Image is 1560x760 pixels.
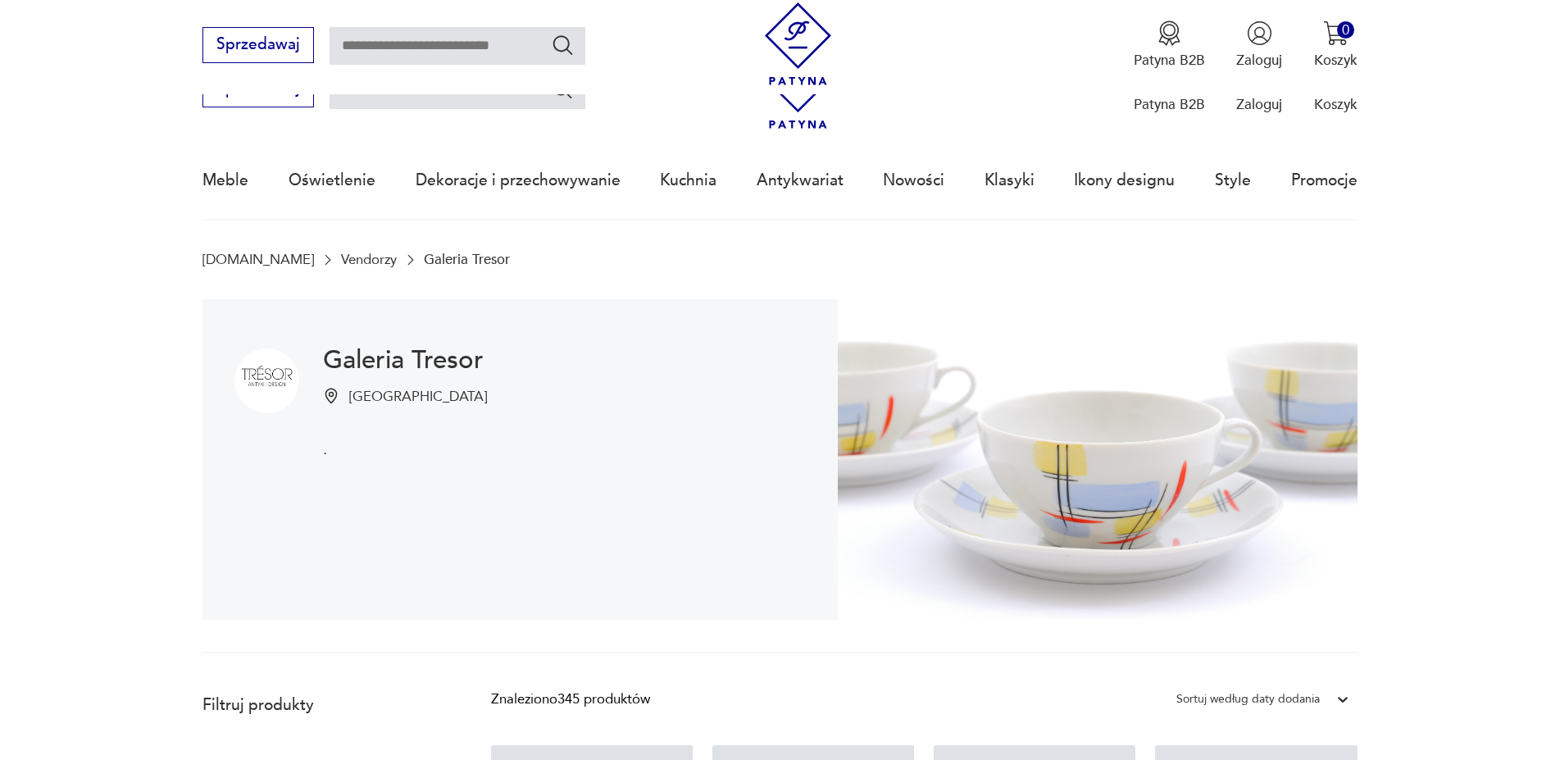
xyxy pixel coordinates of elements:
button: Patyna B2B [1134,20,1205,70]
button: Szukaj [551,77,575,101]
p: Filtruj produkty [202,694,443,716]
div: 0 [1337,21,1354,39]
p: Patyna B2B [1134,51,1205,70]
a: Kuchnia [660,143,716,218]
a: Dekoracje i przechowywanie [416,143,621,218]
p: Koszyk [1314,95,1358,114]
button: Zaloguj [1236,20,1282,70]
img: Ikonka użytkownika [1247,20,1272,46]
img: Ikona koszyka [1323,20,1349,46]
p: Zaloguj [1236,95,1282,114]
p: Patyna B2B [1134,95,1205,114]
div: Sortuj według daty dodania [1176,689,1320,710]
a: Style [1215,143,1251,218]
a: Ikona medaluPatyna B2B [1134,20,1205,70]
h1: Galeria Tresor [323,348,487,372]
p: [GEOGRAPHIC_DATA] [349,388,487,407]
img: Patyna - sklep z meblami i dekoracjami vintage [757,2,839,85]
img: Ikonka pinezki mapy [323,388,339,404]
a: Promocje [1291,143,1358,218]
img: Galeria Tresor [838,299,1358,621]
p: Galeria Tresor [424,252,510,267]
a: Oświetlenie [289,143,375,218]
p: Zaloguj [1236,51,1282,70]
div: Znaleziono 345 produktów [491,689,650,710]
button: Szukaj [551,33,575,57]
button: Sprzedawaj [202,27,313,63]
button: 0Koszyk [1314,20,1358,70]
a: Sprzedawaj [202,84,313,97]
a: Klasyki [985,143,1035,218]
img: Galeria Tresor [234,348,299,413]
a: [DOMAIN_NAME] [202,252,314,267]
a: Antykwariat [757,143,844,218]
a: Ikony designu [1074,143,1175,218]
p: Koszyk [1314,51,1358,70]
p: . [323,439,487,460]
a: Sprzedawaj [202,39,313,52]
img: Ikona medalu [1157,20,1182,46]
a: Vendorzy [341,252,397,267]
a: Nowości [883,143,944,218]
a: Meble [202,143,248,218]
